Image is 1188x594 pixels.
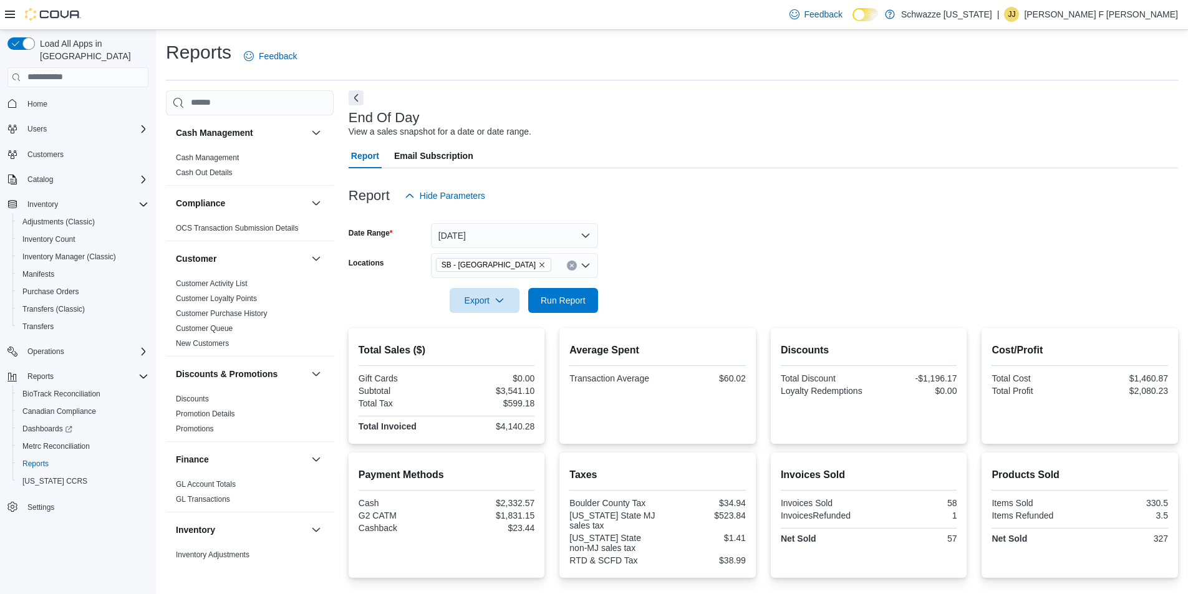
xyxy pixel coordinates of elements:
[781,534,816,544] strong: Net Sold
[17,284,148,299] span: Purchase Orders
[22,97,52,112] a: Home
[176,368,306,380] button: Discounts & Promotions
[17,214,100,229] a: Adjustments (Classic)
[660,498,746,508] div: $34.94
[12,266,153,283] button: Manifests
[176,168,233,177] a: Cash Out Details
[349,258,384,268] label: Locations
[176,424,214,433] a: Promotions
[457,288,512,313] span: Export
[992,467,1168,482] h2: Products Sold
[309,251,324,266] button: Customer
[22,500,59,515] a: Settings
[1008,7,1015,22] span: JJ
[22,369,148,384] span: Reports
[359,523,444,533] div: Cashback
[17,319,59,334] a: Transfers
[359,373,444,383] div: Gift Cards
[176,252,216,265] h3: Customer
[450,288,519,313] button: Export
[992,534,1027,544] strong: Net Sold
[22,406,96,416] span: Canadian Compliance
[871,498,957,508] div: 58
[166,40,231,65] h1: Reports
[567,261,577,271] button: Clear input
[17,386,105,401] a: BioTrack Reconciliation
[12,318,153,335] button: Transfers
[1083,510,1168,520] div: 3.5
[785,2,848,27] a: Feedback
[871,510,957,520] div: 1
[1004,7,1019,22] div: James Jr F Wade
[176,309,268,318] a: Customer Purchase History
[176,524,306,536] button: Inventory
[449,398,534,408] div: $599.18
[17,302,90,317] a: Transfers (Classic)
[22,344,69,359] button: Operations
[176,494,230,504] span: GL Transactions
[176,550,249,560] span: Inventory Adjustments
[309,196,324,211] button: Compliance
[176,339,229,348] a: New Customers
[349,125,531,138] div: View a sales snapshot for a date or date range.
[359,343,535,358] h2: Total Sales ($)
[17,214,148,229] span: Adjustments (Classic)
[449,498,534,508] div: $2,332.57
[27,347,64,357] span: Operations
[176,153,239,162] a: Cash Management
[1083,498,1168,508] div: 330.5
[359,398,444,408] div: Total Tax
[166,221,334,241] div: Compliance
[992,510,1077,520] div: Items Refunded
[997,7,1000,22] p: |
[176,338,229,348] span: New Customers
[17,302,148,317] span: Transfers (Classic)
[22,476,87,486] span: [US_STATE] CCRS
[27,99,47,109] span: Home
[12,248,153,266] button: Inventory Manager (Classic)
[359,421,417,431] strong: Total Invoiced
[431,223,598,248] button: [DATE]
[569,467,746,482] h2: Taxes
[569,510,655,530] div: [US_STATE] State MJ sales tax
[2,497,153,515] button: Settings
[176,368,278,380] h3: Discounts & Promotions
[541,294,586,307] span: Run Report
[12,403,153,420] button: Canadian Compliance
[569,343,746,358] h2: Average Spent
[359,498,444,508] div: Cash
[176,224,299,232] a: OCS Transaction Submission Details
[22,197,63,212] button: Inventory
[22,172,148,187] span: Catalog
[528,288,598,313] button: Run Report
[22,269,54,279] span: Manifests
[852,8,879,21] input: Dark Mode
[449,386,534,396] div: $3,541.10
[781,467,957,482] h2: Invoices Sold
[349,110,420,125] h3: End Of Day
[12,455,153,472] button: Reports
[22,389,100,399] span: BioTrack Reconciliation
[781,373,866,383] div: Total Discount
[359,510,444,520] div: G2 CATM
[22,217,95,227] span: Adjustments (Classic)
[176,127,253,139] h3: Cash Management
[27,371,54,381] span: Reports
[22,287,79,297] span: Purchase Orders
[992,373,1077,383] div: Total Cost
[17,404,148,419] span: Canadian Compliance
[449,523,534,533] div: $23.44
[176,410,235,418] a: Promotion Details
[176,323,233,333] span: Customer Queue
[176,409,235,419] span: Promotion Details
[1083,386,1168,396] div: $2,080.23
[349,228,393,238] label: Date Range
[176,424,214,434] span: Promotions
[176,153,239,163] span: Cash Management
[17,404,101,419] a: Canadian Compliance
[349,90,364,105] button: Next
[22,147,69,162] a: Customers
[781,498,866,508] div: Invoices Sold
[12,420,153,438] a: Dashboards
[22,146,148,162] span: Customers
